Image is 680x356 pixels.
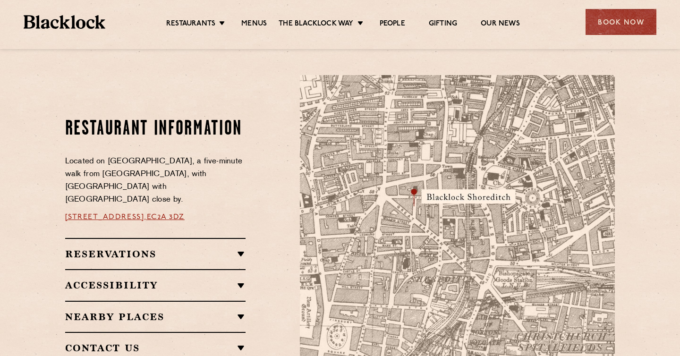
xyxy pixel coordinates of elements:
[65,155,246,206] p: Located on [GEOGRAPHIC_DATA], a five-minute walk from [GEOGRAPHIC_DATA], with [GEOGRAPHIC_DATA] w...
[65,342,246,354] h2: Contact Us
[65,248,246,260] h2: Reservations
[65,118,246,141] h2: Restaurant Information
[429,19,457,30] a: Gifting
[279,19,353,30] a: The Blacklock Way
[65,311,246,322] h2: Nearby Places
[147,213,185,221] a: EC2A 3DZ
[380,19,405,30] a: People
[65,213,147,221] a: [STREET_ADDRESS],
[166,19,215,30] a: Restaurants
[241,19,267,30] a: Menus
[481,19,520,30] a: Our News
[586,9,656,35] div: Book Now
[24,15,105,29] img: BL_Textured_Logo-footer-cropped.svg
[65,280,246,291] h2: Accessibility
